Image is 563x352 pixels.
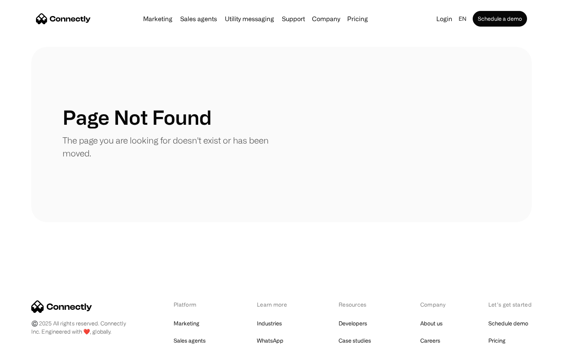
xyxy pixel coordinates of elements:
[339,300,380,309] div: Resources
[140,16,176,22] a: Marketing
[174,300,216,309] div: Platform
[257,318,282,329] a: Industries
[433,13,455,24] a: Login
[420,300,448,309] div: Company
[174,318,199,329] a: Marketing
[8,338,47,349] aside: Language selected: English
[16,338,47,349] ul: Language list
[488,300,532,309] div: Let’s get started
[420,335,440,346] a: Careers
[420,318,443,329] a: About us
[459,13,466,24] div: en
[339,318,367,329] a: Developers
[488,318,528,329] a: Schedule demo
[222,16,277,22] a: Utility messaging
[339,335,371,346] a: Case studies
[344,16,371,22] a: Pricing
[312,13,340,24] div: Company
[177,16,220,22] a: Sales agents
[174,335,206,346] a: Sales agents
[488,335,506,346] a: Pricing
[473,11,527,27] a: Schedule a demo
[257,335,283,346] a: WhatsApp
[257,300,298,309] div: Learn more
[63,106,212,129] h1: Page Not Found
[279,16,308,22] a: Support
[63,134,281,160] p: The page you are looking for doesn't exist or has been moved.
